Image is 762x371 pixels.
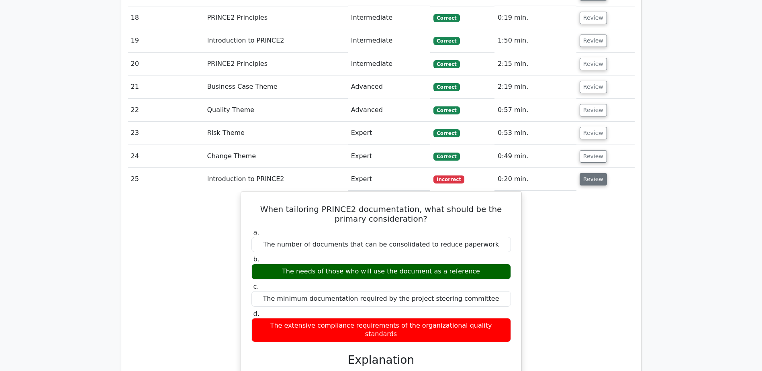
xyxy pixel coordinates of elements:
[580,35,607,47] button: Review
[348,6,430,29] td: Intermediate
[251,237,511,253] div: The number of documents that can be consolidated to reduce paperwork
[494,53,576,75] td: 2:15 min.
[494,145,576,168] td: 0:49 min.
[494,99,576,122] td: 0:57 min.
[580,173,607,185] button: Review
[128,122,204,145] td: 23
[128,145,204,168] td: 24
[348,53,430,75] td: Intermediate
[580,127,607,139] button: Review
[128,168,204,191] td: 25
[433,14,460,22] span: Correct
[128,53,204,75] td: 20
[494,29,576,52] td: 1:50 min.
[348,99,430,122] td: Advanced
[251,318,511,342] div: The extensive compliance requirements of the organizational quality standards
[433,60,460,68] span: Correct
[253,228,259,236] span: a.
[580,104,607,116] button: Review
[251,204,512,224] h5: When tailoring PRINCE2 documentation, what should be the primary consideration?
[256,353,506,367] h3: Explanation
[348,168,430,191] td: Expert
[128,99,204,122] td: 22
[204,99,347,122] td: Quality Theme
[494,6,576,29] td: 0:19 min.
[433,129,460,137] span: Correct
[128,75,204,98] td: 21
[433,106,460,114] span: Correct
[204,29,347,52] td: Introduction to PRINCE2
[204,145,347,168] td: Change Theme
[348,145,430,168] td: Expert
[204,6,347,29] td: PRINCE2 Principles
[348,29,430,52] td: Intermediate
[433,153,460,161] span: Correct
[433,83,460,91] span: Correct
[580,150,607,163] button: Review
[580,58,607,70] button: Review
[251,264,511,279] div: The needs of those who will use the document as a reference
[494,75,576,98] td: 2:19 min.
[580,81,607,93] button: Review
[204,53,347,75] td: PRINCE2 Principles
[494,168,576,191] td: 0:20 min.
[433,175,464,183] span: Incorrect
[253,310,259,318] span: d.
[348,122,430,145] td: Expert
[253,255,259,263] span: b.
[204,122,347,145] td: Risk Theme
[433,37,460,45] span: Correct
[251,291,511,307] div: The minimum documentation required by the project steering committee
[128,6,204,29] td: 18
[253,283,259,290] span: c.
[204,168,347,191] td: Introduction to PRINCE2
[494,122,576,145] td: 0:53 min.
[348,75,430,98] td: Advanced
[128,29,204,52] td: 19
[204,75,347,98] td: Business Case Theme
[580,12,607,24] button: Review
